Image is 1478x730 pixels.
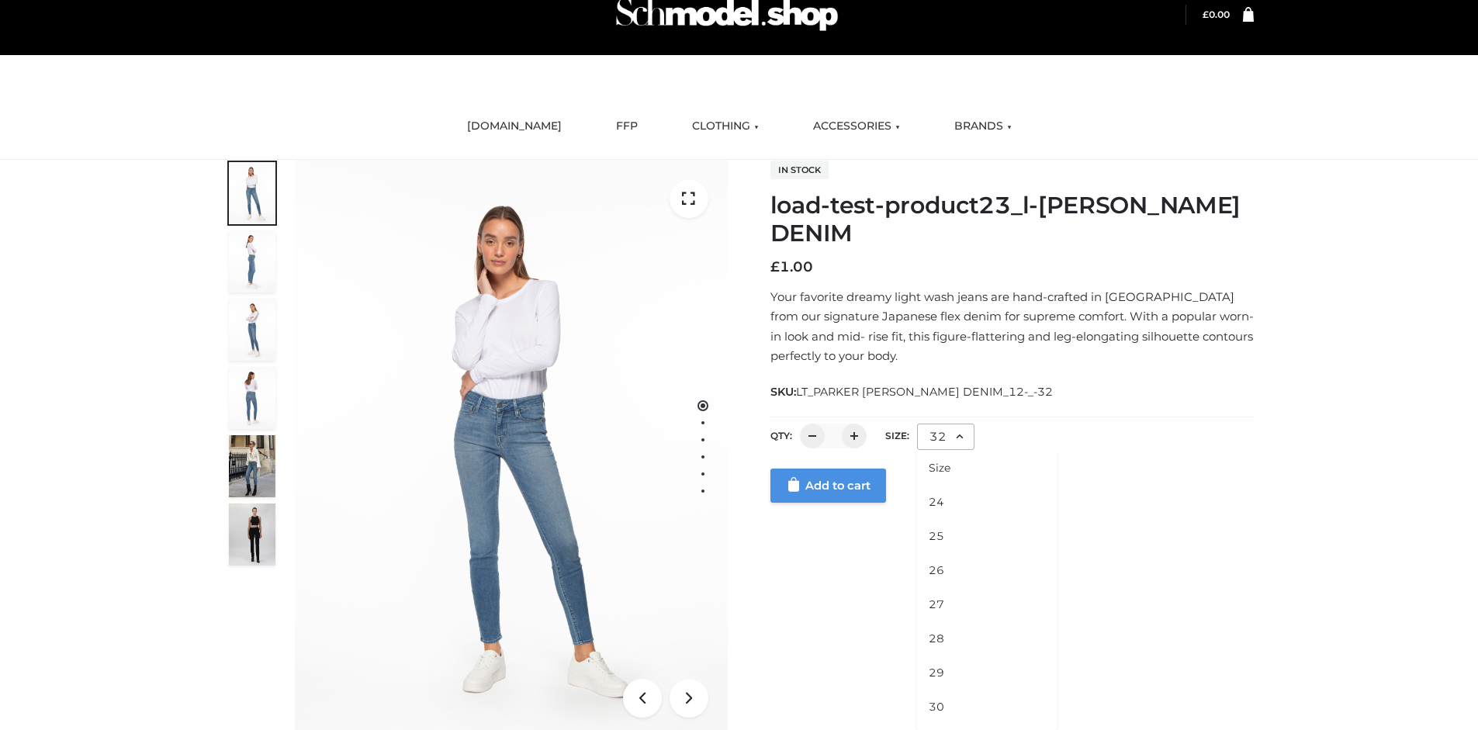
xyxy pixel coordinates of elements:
a: ACCESSORIES [801,109,912,144]
img: Bowery-Skinny_Cove-1.jpg [229,435,275,497]
img: 2001KLX-Ava-skinny-cove-1-scaled_9b141654-9513-48e5-b76c-3dc7db129200.jpg [229,162,275,224]
h1: load-test-product23_l-[PERSON_NAME] DENIM [770,192,1254,247]
li: 26 [917,553,1057,587]
li: 25 [917,519,1057,553]
img: 2001KLX-Ava-skinny-cove-3-scaled_eb6bf915-b6b9-448f-8c6c-8cabb27fd4b2.jpg [229,299,275,361]
li: Size [917,451,1057,485]
div: 32 [917,424,974,450]
span: £ [1203,9,1209,20]
a: BRANDS [943,109,1023,144]
li: 27 [917,587,1057,621]
span: SKU: [770,382,1054,401]
a: CLOTHING [680,109,770,144]
img: 2001KLX-Ava-skinny-cove-2-scaled_32c0e67e-5e94-449c-a916-4c02a8c03427.jpg [229,367,275,429]
img: 49df5f96394c49d8b5cbdcda3511328a.HD-1080p-2.5Mbps-49301101_thumbnail.jpg [229,503,275,566]
p: Your favorite dreamy light wash jeans are hand-crafted in [GEOGRAPHIC_DATA] from our signature Ja... [770,287,1254,366]
a: [DOMAIN_NAME] [455,109,573,144]
label: Size: [885,430,909,441]
span: In stock [770,161,829,179]
span: LT_PARKER [PERSON_NAME] DENIM_12-_-32 [796,385,1053,399]
li: 29 [917,656,1057,690]
label: QTY: [770,430,792,441]
a: £0.00 [1203,9,1230,20]
bdi: 0.00 [1203,9,1230,20]
img: 2001KLX-Ava-skinny-cove-4-scaled_4636a833-082b-4702-abec-fd5bf279c4fc.jpg [229,230,275,292]
li: 28 [917,621,1057,656]
a: FFP [604,109,649,144]
a: Add to cart [770,469,886,503]
span: £ [770,258,780,275]
li: 30 [917,690,1057,724]
li: 24 [917,485,1057,519]
bdi: 1.00 [770,258,813,275]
